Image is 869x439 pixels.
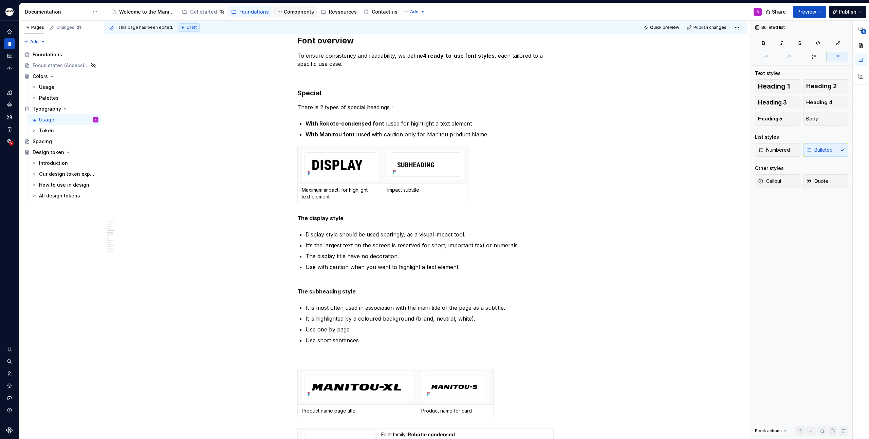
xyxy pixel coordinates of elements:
[306,119,554,128] p: used for hightlight a text element
[387,187,464,193] p: Impact subtitle
[297,35,554,46] h2: Font overview
[694,25,726,30] span: Publish changes
[108,5,400,19] div: Page tree
[839,8,856,15] span: Publish
[861,29,866,34] span: 6
[685,23,729,32] button: Publish changes
[28,125,101,136] a: Token
[755,426,788,436] div: Block actions
[758,115,782,122] span: Heading 5
[28,82,101,93] a: Usage
[305,153,370,178] img: 552a32b9-7a30-4554-b507-3e14ca1dffe4.png
[33,73,48,80] div: Colors
[306,230,554,238] p: Display style should be used sparingly, as a visual impact tool.
[803,174,849,188] button: Quote
[755,112,800,126] button: Heading 5
[4,136,15,147] a: Data sources
[4,51,15,61] a: Analytics
[306,325,554,333] p: Use one by page
[755,174,800,188] button: Callout
[239,8,269,15] div: Foundations
[6,427,13,434] svg: Supernova Logo
[39,95,59,101] div: Palettes
[297,52,554,68] p: To ensure consistency and readability, we define , each tailored to a specific use case.
[306,131,358,138] strong: With Manitou font :
[4,380,15,391] a: Settings
[806,178,828,185] span: Quote
[306,304,554,312] p: It is most often used in association with the main title of the page as a subtitle.
[5,8,14,16] img: e5cfe62c-2ffb-4aae-a2e8-6f19d60e01f1.png
[381,431,549,438] p: Font-family :
[829,6,866,18] button: Publish
[284,8,314,15] div: Components
[28,114,101,125] a: UsageS
[318,6,359,17] a: Ressources
[76,25,82,30] span: 21
[423,52,495,59] strong: 4 ready-to-use font styles
[39,171,95,177] div: Our design token explained
[28,190,101,201] a: All design tokens
[33,149,64,156] div: Design token
[4,38,15,49] a: Documentation
[108,6,178,17] a: Welcome to the Manitou and [PERSON_NAME] Design System
[22,37,47,46] button: Add
[297,103,554,111] p: There is 2 types of special headings :
[755,134,779,140] div: List styles
[118,25,173,30] span: This page has been edited.
[4,344,15,355] button: Notifications
[273,6,317,17] a: Components
[408,432,455,437] strong: Roboto-condensed
[56,25,82,30] div: Changes
[803,96,849,109] button: Heading 4
[755,143,800,157] button: Numbered
[39,84,54,91] div: Usage
[4,87,15,98] a: Design tokens
[306,241,554,249] p: It’s the largest text on the screen is reserved for short, important text or numerals.
[306,314,554,323] p: It is highlighted by a coloured background (brand, neutral, white).
[402,7,427,17] button: Add
[755,70,781,77] div: Text styles
[650,25,679,30] span: Quick preview
[22,136,101,147] a: Spacing
[4,63,15,74] a: Code automation
[803,112,849,126] button: Body
[24,25,44,30] div: Pages
[28,169,101,179] a: Our design token explained
[302,187,379,200] p: Maximum impact, for highlight text element
[22,71,101,82] a: Colors
[758,83,790,90] span: Heading 1
[361,6,400,17] a: Contact us
[22,49,101,201] div: Page tree
[33,106,61,112] div: Typography
[306,263,554,279] p: Use with caution when you want to highlight a text element.
[4,112,15,122] a: Assets
[4,356,15,367] button: Search ⌘K
[39,160,68,167] div: Introduction
[762,6,790,18] button: Share
[4,99,15,110] a: Components
[306,120,387,127] strong: With Roboto-condensed font :
[4,26,15,37] div: Home
[642,23,682,32] button: Quick preview
[806,99,832,106] span: Heading 4
[228,6,272,17] a: Foundations
[757,9,759,15] div: S
[39,116,54,123] div: Usage
[755,428,782,434] div: Block actions
[758,178,781,185] span: Callout
[22,147,101,158] a: Design token
[39,192,80,199] div: All design tokens
[187,25,197,30] span: Draft
[4,368,15,379] a: Invite team
[755,96,800,109] button: Heading 3
[22,49,101,60] a: Foundations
